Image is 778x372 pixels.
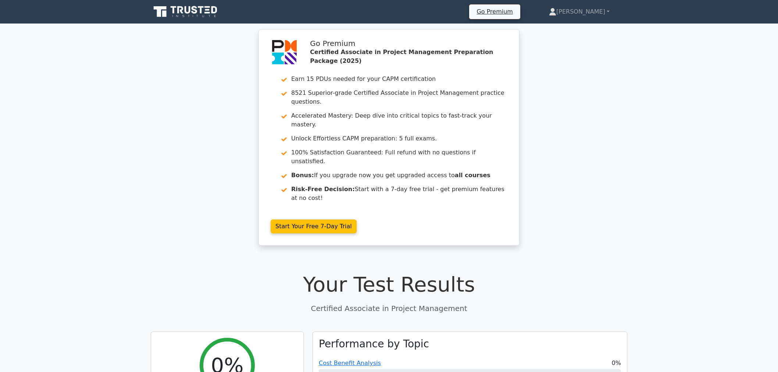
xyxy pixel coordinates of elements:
[612,359,621,368] span: 0%
[319,338,429,350] h3: Performance by Topic
[531,4,627,19] a: [PERSON_NAME]
[151,272,627,297] h1: Your Test Results
[151,303,627,314] p: Certified Associate in Project Management
[472,7,517,17] a: Go Premium
[271,219,357,233] a: Start Your Free 7-Day Trial
[319,360,381,366] a: Cost Benefit Analysis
